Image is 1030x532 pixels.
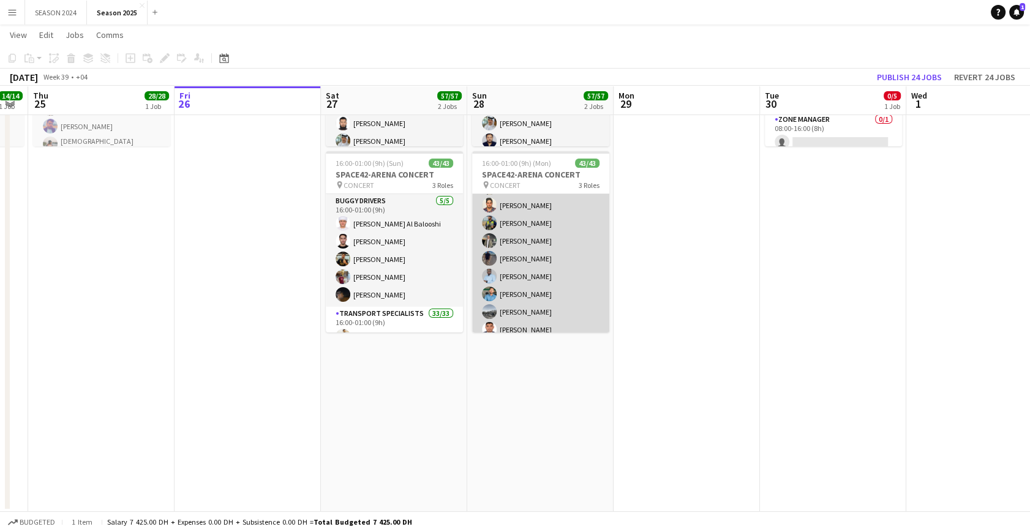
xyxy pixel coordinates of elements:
[432,181,453,190] span: 3 Roles
[584,102,607,111] div: 2 Jobs
[326,151,463,332] app-job-card: 16:00-01:00 (9h) (Sun)43/43SPACE42-ARENA CONCERT CONCERT3 RolesBUGGY DRIVERS5/516:00-01:00 (9h)[P...
[344,181,374,190] span: CONCERT
[336,159,404,168] span: 16:00-01:00 (9h) (Sun)
[107,517,412,526] div: Salary 7 425.00 DH + Expenses 0.00 DH + Subsistence 0.00 DH =
[67,517,97,526] span: 1 item
[39,29,53,40] span: Edit
[326,169,463,180] h3: SPACE42-ARENA CONCERT
[179,90,190,101] span: Fri
[326,194,463,307] app-card-role: BUGGY DRIVERS5/516:00-01:00 (9h)[PERSON_NAME] Al Balooshi[PERSON_NAME][PERSON_NAME][PERSON_NAME][...
[66,29,84,40] span: Jobs
[618,90,634,101] span: Mon
[76,72,88,81] div: +04
[472,19,609,260] app-card-role: Transport Specialists12/1207:30-13:30 (6h)[PERSON_NAME][MEDICAL_DATA][PERSON_NAME][PERSON_NAME][P...
[10,71,38,83] div: [DATE]
[20,518,55,526] span: Budgeted
[34,27,58,43] a: Edit
[25,1,87,24] button: SEASON 2024
[884,91,901,100] span: 0/5
[584,91,608,100] span: 57/57
[10,29,27,40] span: View
[438,102,461,111] div: 2 Jobs
[314,517,412,526] span: Total Budgeted 7 425.00 DH
[763,97,779,111] span: 30
[872,69,947,85] button: Publish 24 jobs
[470,97,487,111] span: 28
[31,97,48,111] span: 25
[40,72,71,81] span: Week 39
[472,151,609,332] app-job-card: 16:00-01:00 (9h) (Mon)43/43SPACE42-ARENA CONCERT CONCERT3 Roles16:00-01:00 (9h)[PERSON_NAME][PERS...
[326,19,463,260] app-card-role: Transport Specialists12/1207:30-20:30 (13h)[PERSON_NAME][MEDICAL_DATA][PERSON_NAME][PERSON_NAME][...
[911,90,927,101] span: Wed
[6,515,57,529] button: Budgeted
[617,97,634,111] span: 29
[91,27,129,43] a: Comms
[145,91,169,100] span: 28/28
[1009,5,1024,20] a: 1
[909,97,927,111] span: 1
[145,102,168,111] div: 1 Job
[575,159,600,168] span: 43/43
[87,1,148,24] button: Season 2025
[482,159,551,168] span: 16:00-01:00 (9h) (Mon)
[472,169,609,180] h3: SPACE42-ARENA CONCERT
[5,27,32,43] a: View
[437,91,462,100] span: 57/57
[61,27,89,43] a: Jobs
[324,97,339,111] span: 27
[326,90,339,101] span: Sat
[96,29,124,40] span: Comms
[765,113,902,154] app-card-role: Zone Manager0/108:00-16:00 (8h)
[1020,3,1025,11] span: 1
[472,90,487,101] span: Sun
[765,90,779,101] span: Tue
[429,159,453,168] span: 43/43
[33,90,48,101] span: Thu
[884,102,900,111] div: 1 Job
[579,181,600,190] span: 3 Roles
[949,69,1020,85] button: Revert 24 jobs
[490,181,521,190] span: CONCERT
[178,97,190,111] span: 26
